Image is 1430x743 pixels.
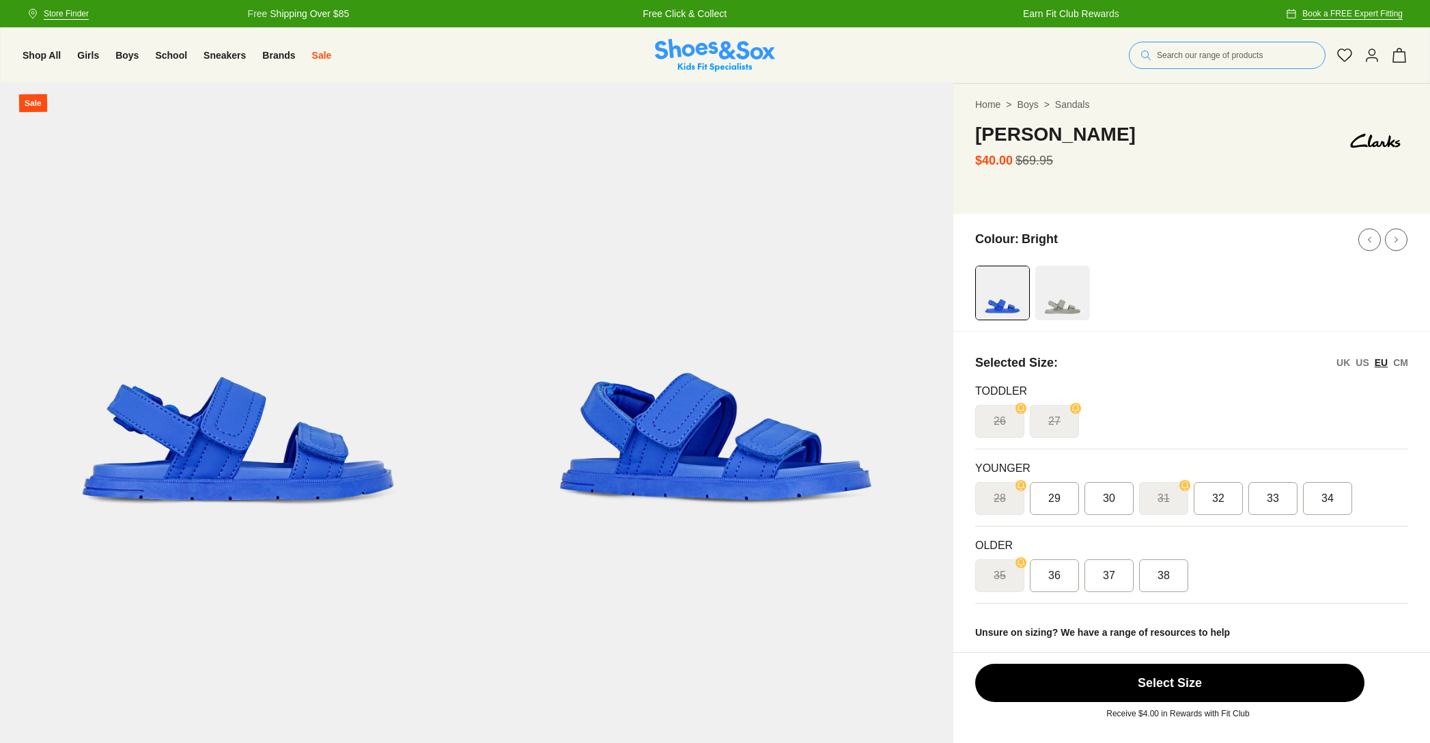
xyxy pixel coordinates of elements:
[994,490,1006,507] s: 28
[976,266,1029,320] img: 4-503492_1
[1015,152,1053,170] s: $69.95
[994,567,1006,584] s: 35
[77,50,99,61] span: Girls
[643,7,727,21] a: Free Click & Collect
[1302,8,1403,20] span: Book a FREE Expert Fitting
[1048,490,1061,507] span: 29
[1157,49,1263,61] span: Search our range of products
[1393,356,1408,370] div: CM
[1158,490,1170,507] s: 31
[1336,356,1350,370] div: UK
[655,39,775,72] img: SNS_Logo_Responsive.svg
[1370,664,1408,702] button: Add to Wishlist
[1018,98,1039,112] a: Boys
[312,48,332,63] a: Sale
[1103,567,1115,584] span: 37
[1343,120,1408,161] img: Vendor logo
[975,98,1000,112] a: Home
[1158,567,1170,584] span: 38
[262,48,295,63] a: Brands
[1356,356,1369,370] div: US
[248,7,350,21] a: Free Shipping Over $85
[975,98,1408,112] div: > >
[115,48,139,63] a: Boys
[115,50,139,61] span: Boys
[1023,7,1119,21] a: Earn Fit Club Rewards
[1055,98,1090,112] a: Sandals
[975,230,1019,249] p: Colour:
[975,152,1013,170] b: $40.00
[994,413,1006,430] s: 26
[975,354,1058,372] p: Selected Size:
[1048,413,1061,430] s: 27
[1022,230,1058,249] p: Bright
[1286,1,1403,26] a: Book a FREE Expert Fitting
[1106,707,1249,732] p: Receive $4.00 in Rewards with Fit Club
[1321,490,1334,507] span: 34
[975,537,1408,554] div: Older
[975,664,1364,702] button: Select Size
[262,50,295,61] span: Brands
[975,460,1408,477] div: Younger
[1375,356,1388,370] div: EU
[23,48,61,63] a: Shop All
[1212,490,1224,507] span: 32
[1129,42,1326,69] button: Search our range of products
[77,48,99,63] a: Girls
[975,383,1408,399] div: Toddler
[1035,266,1090,320] img: 4-503498_1
[204,50,246,61] span: Sneakers
[975,120,1136,149] h4: [PERSON_NAME]
[27,1,89,26] a: Store Finder
[155,48,187,63] a: School
[477,83,953,560] img: 5-503493_1
[975,626,1408,640] div: Unsure on sizing? We have a range of resources to help
[23,50,61,61] span: Shop All
[1048,567,1061,584] span: 36
[655,39,775,72] a: Shoes & Sox
[1103,490,1115,507] span: 30
[155,50,187,61] span: School
[44,8,89,20] span: Store Finder
[312,50,332,61] span: Sale
[1267,490,1279,507] span: 33
[19,94,47,113] p: Sale
[204,48,246,63] a: Sneakers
